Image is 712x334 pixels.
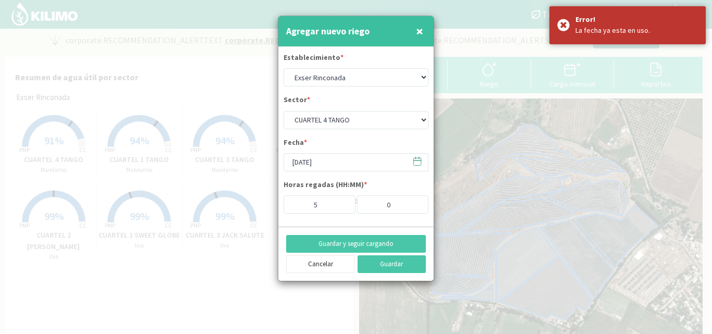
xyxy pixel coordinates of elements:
[575,14,698,25] div: Error!
[355,195,357,214] div: :
[284,195,355,214] input: Hs
[284,52,343,66] label: Establecimiento
[286,24,370,39] h4: Agregar nuevo riego
[357,195,429,214] input: Min
[284,137,307,151] label: Fecha
[284,179,367,193] label: Horas regadas (HH:MM)
[416,22,423,40] span: ×
[413,21,426,42] button: Close
[286,255,355,273] button: Cancelar
[284,94,310,108] label: Sector
[575,25,698,36] div: La fecha ya esta en uso.
[286,235,426,253] button: Guardar y seguir cargando
[358,255,426,273] button: Guardar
